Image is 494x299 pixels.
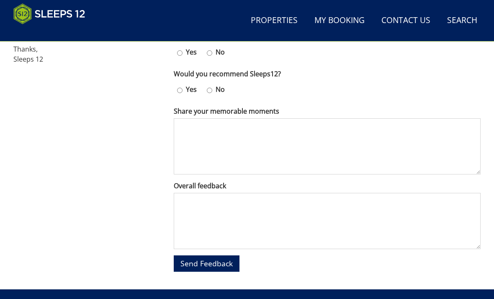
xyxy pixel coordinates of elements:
a: Contact Us [378,11,434,30]
label: No [212,84,228,94]
label: Share your memorable moments [174,106,481,116]
label: Overall feedback [174,181,481,191]
label: Yes [183,47,200,57]
span: Send Feedback [180,258,233,268]
button: Send Feedback [174,255,239,272]
a: Search [444,11,481,30]
label: No [212,47,228,57]
img: Sleeps 12 [13,3,85,24]
a: Properties [247,11,301,30]
label: Yes [183,84,200,94]
label: Would you recommend Sleeps12? [174,69,481,79]
a: My Booking [311,11,368,30]
iframe: Customer reviews powered by Trustpilot [9,29,97,36]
